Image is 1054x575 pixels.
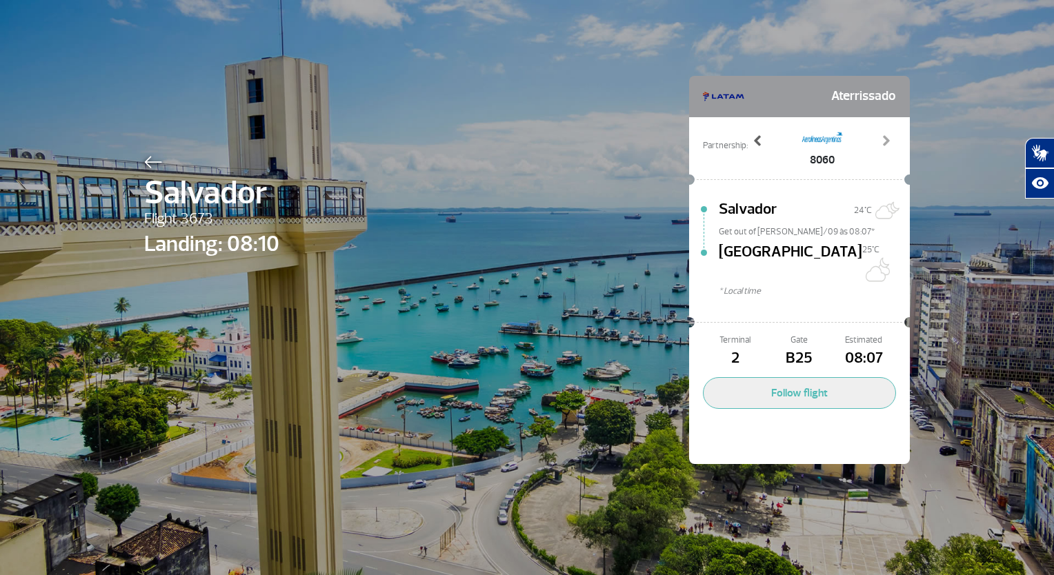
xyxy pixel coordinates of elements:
[703,377,896,409] button: Follow flight
[703,334,767,347] span: Terminal
[767,334,831,347] span: Gate
[832,334,896,347] span: Estimated
[1025,168,1054,199] button: Abrir recursos assistivos.
[862,256,890,283] img: Algumas nuvens
[703,139,748,152] span: Partnership:
[862,244,879,255] span: 25°C
[719,241,862,285] span: [GEOGRAPHIC_DATA]
[872,196,899,224] img: Muitas nuvens
[144,208,279,231] span: Flight 3673
[144,228,279,261] span: Landing: 08:10
[703,347,767,370] span: 2
[1025,138,1054,168] button: Abrir tradutor de língua de sinais.
[832,347,896,370] span: 08:07
[767,347,831,370] span: B25
[719,285,910,298] span: * Local time
[719,198,777,225] span: Salvador
[802,152,843,168] span: 8060
[831,83,896,110] span: Aterrissado
[719,225,910,235] span: Get out of [PERSON_NAME]/09 às 08:07*
[854,205,872,216] span: 24°C
[144,168,279,218] span: Salvador
[1025,138,1054,199] div: Plugin de acessibilidade da Hand Talk.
